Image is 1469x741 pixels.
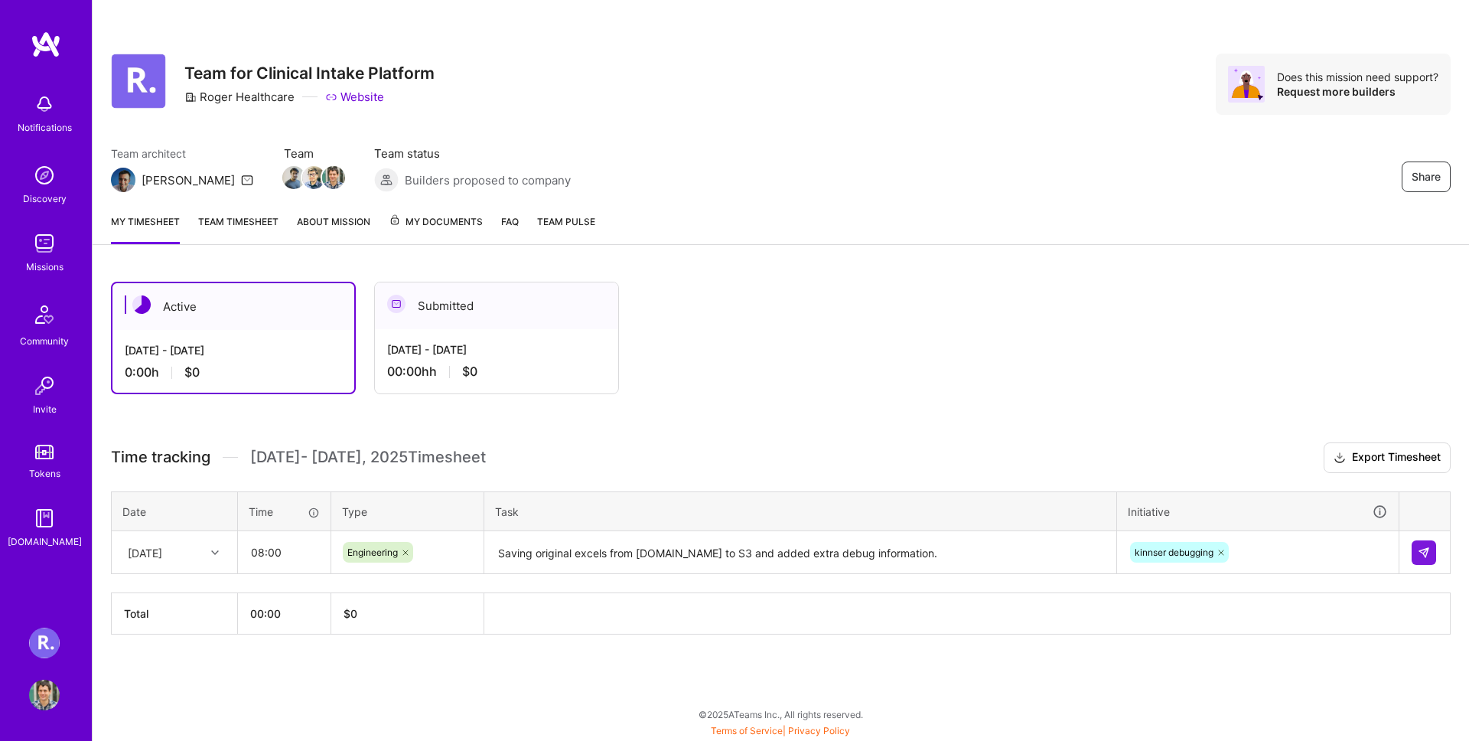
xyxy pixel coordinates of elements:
button: Export Timesheet [1324,442,1451,473]
span: My Documents [389,214,483,230]
span: Time tracking [111,448,210,467]
img: Company Logo [111,54,166,109]
a: Team Member Avatar [324,165,344,191]
textarea: Saving original excels from [DOMAIN_NAME] to S3 and added extra debug information. [486,533,1115,573]
div: null [1412,540,1438,565]
div: Does this mission need support? [1277,70,1438,84]
img: Team Member Avatar [322,166,345,189]
a: Team Member Avatar [304,165,324,191]
img: Builders proposed to company [374,168,399,192]
a: About Mission [297,214,370,244]
img: Avatar [1228,66,1265,103]
img: Active [132,295,151,314]
div: Time [249,504,320,520]
img: bell [29,89,60,119]
h3: Team for Clinical Intake Platform [184,64,435,83]
th: 00:00 [238,593,331,635]
span: Share [1412,169,1441,184]
button: Share [1402,162,1451,192]
div: Discovery [23,191,67,207]
img: Community [26,296,63,333]
th: Type [331,491,484,531]
span: $0 [462,364,477,380]
a: My Documents [389,214,483,244]
div: Active [112,283,354,330]
a: Terms of Service [711,725,783,736]
div: Tokens [29,465,60,481]
span: Team Pulse [537,216,595,227]
i: icon Chevron [211,549,219,557]
span: $0 [184,364,200,380]
img: Team Member Avatar [282,166,305,189]
span: kinnser debugging [1135,547,1213,558]
th: Date [112,491,238,531]
img: teamwork [29,228,60,259]
input: HH:MM [239,532,330,573]
th: Total [112,593,238,635]
span: Builders proposed to company [405,172,571,188]
a: Team Pulse [537,214,595,244]
div: [DATE] - [DATE] [387,341,606,357]
a: Website [325,89,384,105]
div: © 2025 ATeams Inc., All rights reserved. [92,695,1469,733]
img: Roger Healthcare: Team for Clinical Intake Platform [29,628,60,658]
a: Roger Healthcare: Team for Clinical Intake Platform [25,628,64,658]
div: Initiative [1128,503,1388,521]
i: icon Mail [241,174,253,186]
div: Notifications [18,119,72,135]
a: User Avatar [25,680,64,710]
a: Privacy Policy [788,725,850,736]
div: Invite [33,401,57,417]
span: Team [284,145,344,162]
a: Team timesheet [198,214,278,244]
span: Team architect [111,145,253,162]
i: icon CompanyGray [184,91,197,103]
img: discovery [29,160,60,191]
img: Invite [29,370,60,401]
img: Team Member Avatar [302,166,325,189]
i: icon Download [1334,450,1346,466]
img: guide book [29,503,60,534]
div: [DATE] - [DATE] [125,342,342,358]
img: Team Architect [111,168,135,192]
div: Missions [26,259,64,275]
div: 00:00h h [387,364,606,380]
div: [DATE] [128,544,162,560]
div: Submitted [375,282,618,329]
span: Engineering [347,547,398,558]
a: My timesheet [111,214,180,244]
th: Task [484,491,1117,531]
img: tokens [35,445,54,459]
span: Team status [374,145,571,162]
div: Roger Healthcare [184,89,295,105]
a: Team Member Avatar [284,165,304,191]
div: Request more builders [1277,84,1438,99]
img: logo [31,31,61,58]
div: [DOMAIN_NAME] [8,534,82,550]
img: Submit [1418,547,1430,559]
span: | [711,725,850,736]
span: $ 0 [344,607,357,620]
div: [PERSON_NAME] [142,172,235,188]
div: Community [20,333,69,349]
div: 0:00 h [125,364,342,380]
a: FAQ [501,214,519,244]
img: Submitted [387,295,406,313]
span: [DATE] - [DATE] , 2025 Timesheet [250,448,486,467]
img: User Avatar [29,680,60,710]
